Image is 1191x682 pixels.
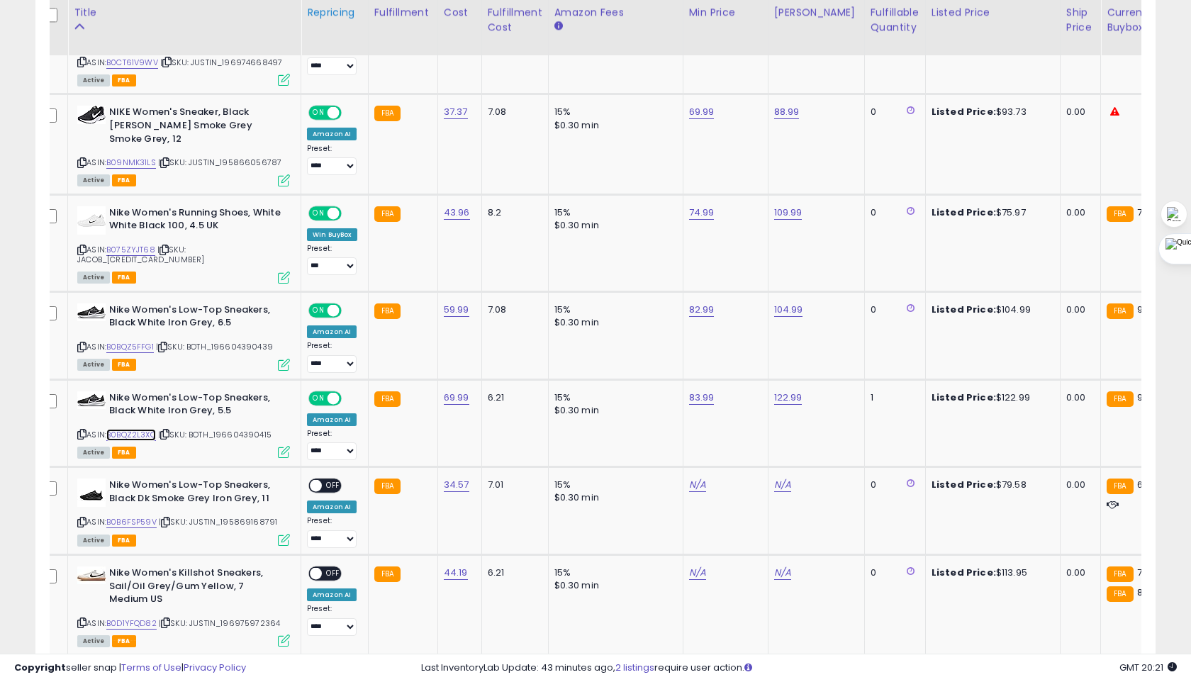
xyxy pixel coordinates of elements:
span: FBA [112,359,136,371]
a: 122.99 [774,391,803,405]
span: OFF [322,480,345,492]
small: FBA [374,479,401,494]
div: Fulfillment Cost [488,5,542,35]
div: $0.30 min [554,316,672,329]
span: All listings currently available for purchase on Amazon [77,272,110,284]
a: 37.37 [444,105,468,119]
div: ASIN: [77,6,290,84]
div: Preset: [307,144,357,176]
a: 44.19 [444,566,468,580]
span: FBA [112,272,136,284]
img: 41oAoUfJ6jL._SL40_.jpg [77,303,106,321]
div: 0.00 [1066,479,1090,491]
div: Amazon Fees [554,5,677,20]
div: 0 [871,566,915,579]
span: | SKU: JACOB_[CREDIT_CARD_NUMBER] [77,244,204,265]
div: Current Buybox Price [1107,5,1180,35]
div: Last InventoryLab Update: 43 minutes ago, require user action. [421,661,1177,675]
b: Listed Price: [932,105,996,118]
div: 0 [871,303,915,316]
div: ASIN: [77,391,290,457]
a: 82.99 [689,303,715,317]
div: 8.2 [488,206,537,219]
small: FBA [1107,391,1133,407]
a: B0B6FSP59V [106,516,157,528]
span: 75.97 [1137,206,1161,219]
div: Amazon AI [307,325,357,338]
span: 86.07 [1137,586,1162,599]
span: 90 [1137,391,1148,404]
a: B0BQZ5FFG1 [106,341,154,353]
small: FBA [1107,566,1133,582]
span: | SKU: JUSTIN_195869168791 [159,516,277,527]
span: | SKU: JUSTIN_196974668497 [160,57,282,68]
span: FBA [112,174,136,186]
small: Amazon Fees. [554,20,563,33]
span: FBA [112,635,136,647]
span: 77.95 [1137,566,1161,579]
div: Preset: [307,244,357,276]
div: Preset: [307,604,357,636]
small: FBA [374,391,401,407]
div: $93.73 [932,106,1049,118]
div: 15% [554,479,672,491]
div: 15% [554,106,672,118]
img: 315dB9peWVL._SL40_.jpg [77,206,106,235]
b: Nike Women's Running Shoes, White White Black 100, 4.5 UK [109,206,281,236]
span: OFF [340,207,362,219]
a: B0BQZ2L3XQ [106,429,156,441]
div: Preset: [307,516,357,548]
small: FBA [1107,303,1133,319]
a: 104.99 [774,303,803,317]
div: ASIN: [77,106,290,184]
a: Privacy Policy [184,661,246,674]
span: OFF [340,392,362,404]
div: ASIN: [77,303,290,369]
div: Preset: [307,341,357,373]
div: Preset: [307,43,357,75]
div: 0.00 [1066,206,1090,219]
span: All listings currently available for purchase on Amazon [77,74,110,86]
span: ON [310,392,328,404]
div: Cost [444,5,476,20]
img: 31F3EFhImAL._SL40_.jpg [77,566,106,584]
a: 34.57 [444,478,469,492]
div: 15% [554,391,672,404]
a: N/A [774,478,791,492]
a: N/A [774,566,791,580]
div: 0.00 [1066,391,1090,404]
b: NIKE Women's Sneaker, Black [PERSON_NAME] Smoke Grey Smoke Grey, 12 [109,106,281,149]
div: 15% [554,206,672,219]
a: B0D1YFQD82 [106,617,157,630]
div: seller snap | | [14,661,246,675]
span: FBA [112,74,136,86]
img: 31wzEYVgMjL._SL40_.jpg [77,479,106,507]
b: Listed Price: [932,478,996,491]
div: 15% [554,303,672,316]
span: | SKU: BOTH_196604390415 [158,429,272,440]
a: B09NMK31LS [106,157,156,169]
b: Listed Price: [932,566,996,579]
span: All listings currently available for purchase on Amazon [77,174,110,186]
div: Ship Price [1066,5,1095,35]
a: 109.99 [774,206,803,220]
a: N/A [689,566,706,580]
a: B075ZYJT68 [106,244,155,256]
div: 15% [554,566,672,579]
span: | SKU: JUSTIN_196975972364 [159,617,280,629]
span: ON [310,207,328,219]
div: 0.00 [1066,106,1090,118]
div: Min Price [689,5,762,20]
span: ON [310,107,328,119]
div: $0.30 min [554,219,672,232]
div: 0 [871,206,915,219]
div: $0.30 min [554,404,672,417]
span: All listings currently available for purchase on Amazon [77,359,110,371]
div: $0.30 min [554,119,672,132]
div: Win BuyBox [307,228,357,241]
span: FBA [112,535,136,547]
b: Nike Women's Low-Top Sneakers, Black Dk Smoke Grey Iron Grey, 11 [109,479,281,508]
a: N/A [689,478,706,492]
div: ASIN: [77,479,290,544]
span: OFF [340,304,362,316]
